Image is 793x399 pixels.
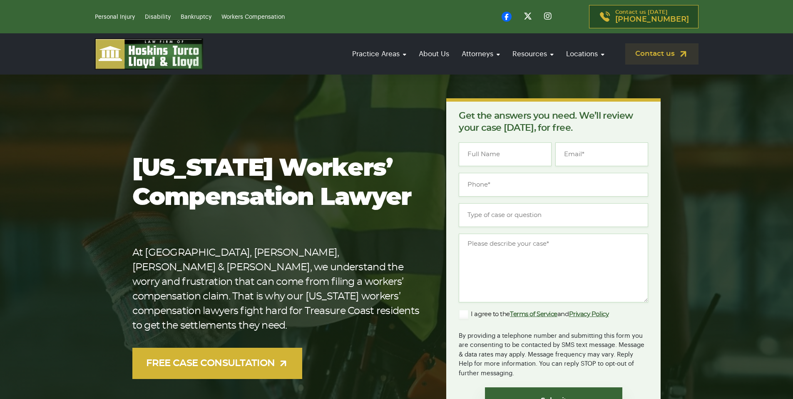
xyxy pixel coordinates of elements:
[555,142,648,166] input: Email*
[569,311,609,317] a: Privacy Policy
[132,246,420,333] p: At [GEOGRAPHIC_DATA], [PERSON_NAME], [PERSON_NAME] & [PERSON_NAME], we understand the worry and f...
[459,173,648,197] input: Phone*
[348,42,410,66] a: Practice Areas
[615,10,689,24] p: Contact us [DATE]
[181,14,211,20] a: Bankruptcy
[95,14,135,20] a: Personal Injury
[625,43,699,65] a: Contact us
[95,38,203,70] img: logo
[510,311,557,317] a: Terms of Service
[221,14,285,20] a: Workers Compensation
[615,15,689,24] span: [PHONE_NUMBER]
[457,42,504,66] a: Attorneys
[459,110,648,134] p: Get the answers you need. We’ll review your case [DATE], for free.
[508,42,558,66] a: Resources
[278,358,288,369] img: arrow-up-right-light.svg
[145,14,171,20] a: Disability
[459,142,552,166] input: Full Name
[459,203,648,227] input: Type of case or question
[132,348,303,379] a: FREE CASE CONSULTATION
[415,42,453,66] a: About Us
[459,326,648,379] div: By providing a telephone number and submitting this form you are consenting to be contacted by SM...
[459,309,609,319] label: I agree to the and
[589,5,699,28] a: Contact us [DATE][PHONE_NUMBER]
[132,154,420,212] h1: [US_STATE] Workers’ Compensation Lawyer
[562,42,609,66] a: Locations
